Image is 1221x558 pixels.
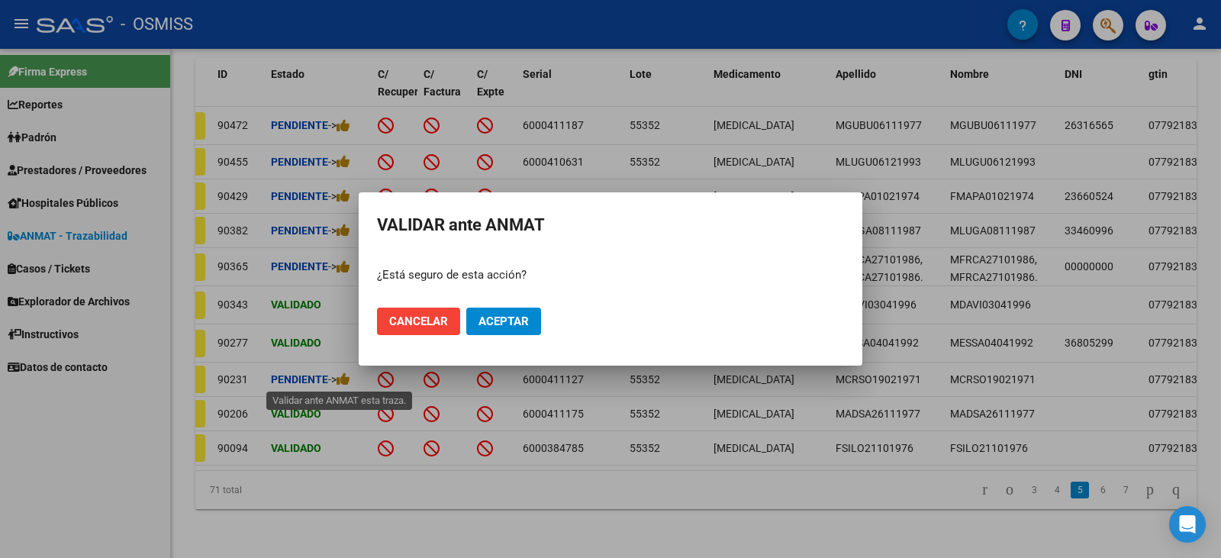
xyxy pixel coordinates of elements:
span: Cancelar [389,314,448,328]
p: ¿Está seguro de esta acción? [377,266,844,284]
span: Aceptar [478,314,529,328]
button: Cancelar [377,308,460,335]
h2: VALIDAR ante ANMAT [377,211,844,240]
div: Open Intercom Messenger [1169,506,1206,543]
button: Aceptar [466,308,541,335]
